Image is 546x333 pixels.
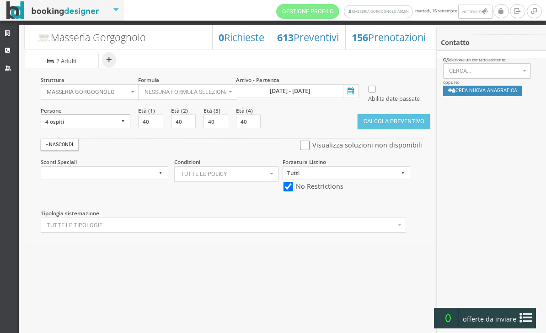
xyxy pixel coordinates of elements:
span: 0 [438,308,458,327]
button: Cerca... [443,63,531,79]
img: BookingDesigner.com [6,1,99,19]
a: Gestione Profilo [276,4,339,19]
span: Cerca... [449,68,520,74]
b: Contatto [441,38,470,47]
span: offerte da inviare [460,312,519,327]
div: oppure: [437,57,546,102]
button: Crea nuova anagrafica [443,86,522,96]
a: Masseria Gorgognolo Admin [344,5,413,18]
span: martedì, 16 settembre [276,4,493,19]
button: Notifiche [458,5,492,19]
div: Seleziona un contatto esistente: [443,57,540,63]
